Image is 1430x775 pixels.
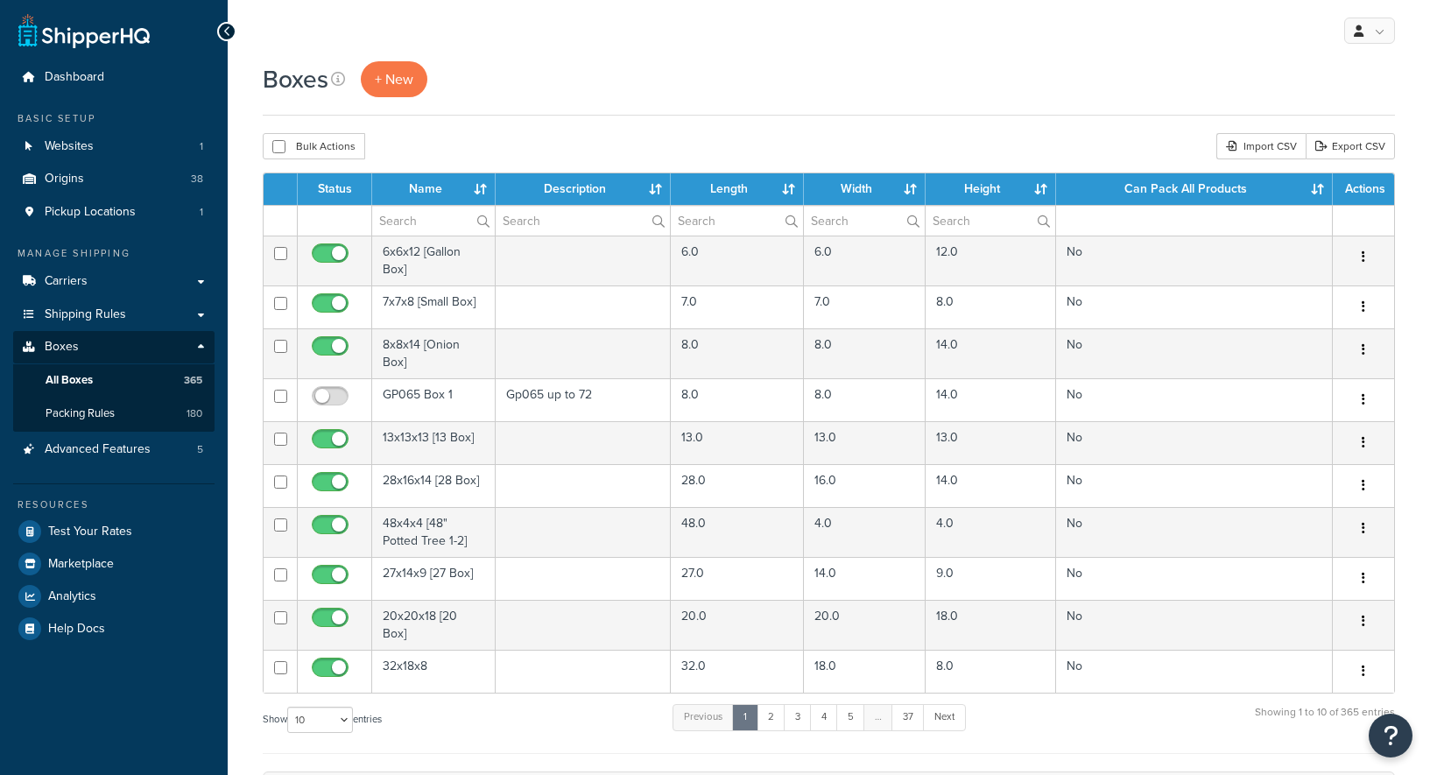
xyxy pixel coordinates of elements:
div: Import CSV [1216,133,1306,159]
div: Showing 1 to 10 of 365 entries [1255,702,1395,740]
a: 37 [891,704,925,730]
button: Bulk Actions [263,133,365,159]
span: 180 [187,406,202,421]
label: Show entries [263,707,382,733]
select: Showentries [287,707,353,733]
th: Name : activate to sort column ascending [372,173,496,205]
li: Packing Rules [13,398,215,430]
td: No [1056,328,1333,378]
td: 8.0 [804,378,926,421]
td: 8x8x14 [Onion Box] [372,328,496,378]
li: Boxes [13,331,215,431]
span: Packing Rules [46,406,115,421]
span: 38 [191,172,203,187]
th: Actions [1333,173,1394,205]
span: Boxes [45,340,79,355]
a: + New [361,61,427,97]
td: No [1056,378,1333,421]
td: 28x16x14 [28 Box] [372,464,496,507]
span: Advanced Features [45,442,151,457]
td: 14.0 [926,378,1055,421]
a: Marketplace [13,548,215,580]
td: 27x14x9 [27 Box] [372,557,496,600]
a: Next [923,704,966,730]
a: All Boxes 365 [13,364,215,397]
span: + New [375,69,413,89]
a: Pickup Locations 1 [13,196,215,229]
td: 8.0 [671,328,803,378]
span: Analytics [48,589,96,604]
span: Dashboard [45,70,104,85]
td: 8.0 [926,650,1055,693]
li: Dashboard [13,61,215,94]
td: 20.0 [671,600,803,650]
td: 27.0 [671,557,803,600]
td: No [1056,285,1333,328]
span: 5 [197,442,203,457]
td: 7x7x8 [Small Box] [372,285,496,328]
div: Manage Shipping [13,246,215,261]
a: Packing Rules 180 [13,398,215,430]
button: Open Resource Center [1369,714,1412,757]
td: No [1056,464,1333,507]
td: 13x13x13 [13 Box] [372,421,496,464]
td: No [1056,507,1333,557]
td: 6x6x12 [Gallon Box] [372,236,496,285]
span: 365 [184,373,202,388]
td: 16.0 [804,464,926,507]
td: 9.0 [926,557,1055,600]
a: 3 [784,704,812,730]
span: 1 [200,139,203,154]
a: Advanced Features 5 [13,433,215,466]
td: 48.0 [671,507,803,557]
li: Carriers [13,265,215,298]
span: Websites [45,139,94,154]
td: No [1056,236,1333,285]
td: 13.0 [926,421,1055,464]
td: 8.0 [926,285,1055,328]
td: 6.0 [671,236,803,285]
td: 18.0 [926,600,1055,650]
li: Advanced Features [13,433,215,466]
td: 12.0 [926,236,1055,285]
input: Search [926,206,1054,236]
span: All Boxes [46,373,93,388]
td: 8.0 [804,328,926,378]
td: 13.0 [671,421,803,464]
a: Shipping Rules [13,299,215,331]
a: Test Your Rates [13,516,215,547]
li: Origins [13,163,215,195]
a: 2 [757,704,785,730]
td: 28.0 [671,464,803,507]
input: Search [804,206,926,236]
td: 8.0 [671,378,803,421]
td: No [1056,650,1333,693]
td: 4.0 [804,507,926,557]
span: Pickup Locations [45,205,136,220]
span: Carriers [45,274,88,289]
td: 7.0 [671,285,803,328]
th: Can Pack All Products : activate to sort column ascending [1056,173,1333,205]
span: Test Your Rates [48,525,132,539]
a: Help Docs [13,613,215,645]
td: 18.0 [804,650,926,693]
a: … [863,704,893,730]
td: 14.0 [926,464,1055,507]
a: 1 [732,704,758,730]
a: Websites 1 [13,130,215,163]
li: All Boxes [13,364,215,397]
input: Search [372,206,495,236]
a: Analytics [13,581,215,612]
input: Search [496,206,670,236]
a: 4 [810,704,838,730]
td: 48x4x4 [48" Potted Tree 1-2] [372,507,496,557]
span: Help Docs [48,622,105,637]
td: 32x18x8 [372,650,496,693]
li: Websites [13,130,215,163]
a: Export CSV [1306,133,1395,159]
